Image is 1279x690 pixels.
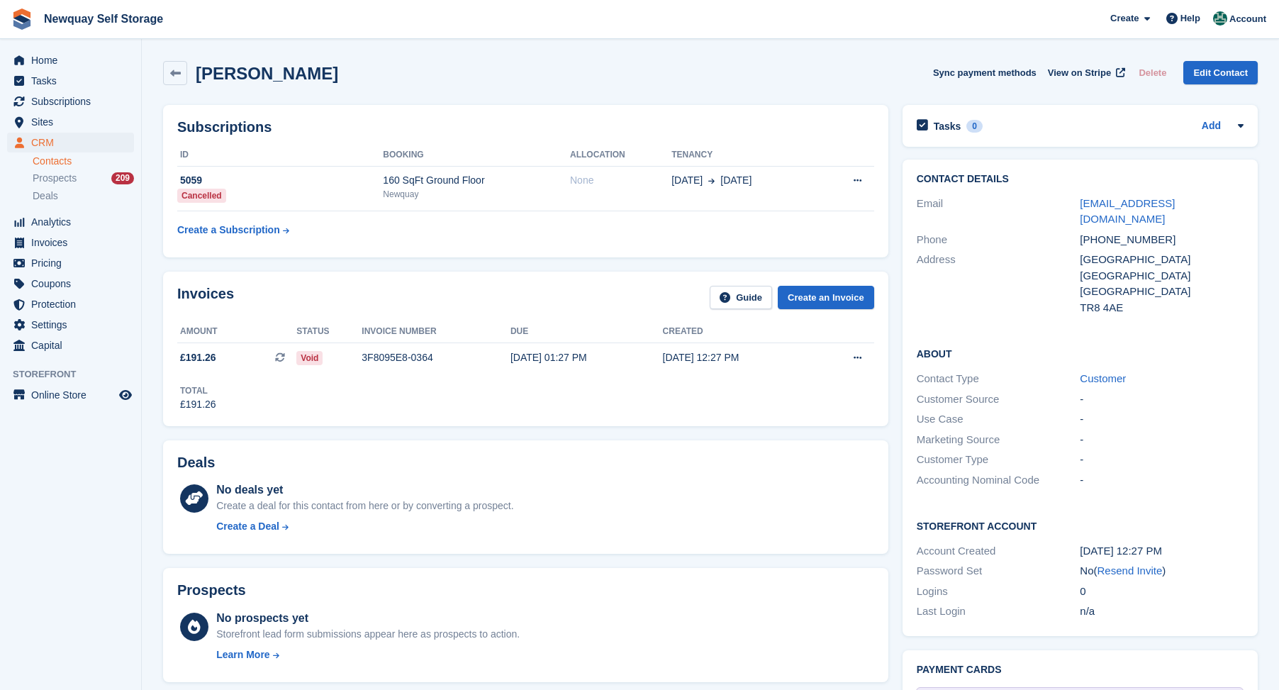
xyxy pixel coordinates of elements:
[13,367,141,382] span: Storefront
[663,321,815,343] th: Created
[1180,11,1200,26] span: Help
[917,664,1244,676] h2: Payment cards
[180,350,216,365] span: £191.26
[663,350,815,365] div: [DATE] 12:27 PM
[180,397,216,412] div: £191.26
[7,133,134,152] a: menu
[7,335,134,355] a: menu
[778,286,874,309] a: Create an Invoice
[671,173,703,188] span: [DATE]
[1202,118,1221,135] a: Add
[31,71,116,91] span: Tasks
[31,274,116,294] span: Coupons
[33,189,134,204] a: Deals
[917,452,1080,468] div: Customer Type
[7,112,134,132] a: menu
[1098,564,1163,577] a: Resend Invite
[1080,563,1244,579] div: No
[1080,391,1244,408] div: -
[917,411,1080,428] div: Use Case
[1080,452,1244,468] div: -
[1213,11,1227,26] img: JON
[1080,300,1244,316] div: TR8 4AE
[177,217,289,243] a: Create a Subscription
[7,71,134,91] a: menu
[917,174,1244,185] h2: Contact Details
[33,172,77,185] span: Prospects
[31,315,116,335] span: Settings
[31,385,116,405] span: Online Store
[917,252,1080,316] div: Address
[31,294,116,314] span: Protection
[917,432,1080,448] div: Marketing Source
[31,253,116,273] span: Pricing
[177,119,874,135] h2: Subscriptions
[31,335,116,355] span: Capital
[216,482,513,499] div: No deals yet
[216,519,513,534] a: Create a Deal
[917,472,1080,489] div: Accounting Nominal Code
[7,294,134,314] a: menu
[1110,11,1139,26] span: Create
[7,50,134,70] a: menu
[1094,564,1166,577] span: ( )
[383,188,570,201] div: Newquay
[216,519,279,534] div: Create a Deal
[7,274,134,294] a: menu
[296,351,323,365] span: Void
[570,144,671,167] th: Allocation
[1080,372,1126,384] a: Customer
[177,286,234,309] h2: Invoices
[216,610,520,627] div: No prospects yet
[196,64,338,83] h2: [PERSON_NAME]
[917,371,1080,387] div: Contact Type
[177,223,280,238] div: Create a Subscription
[177,321,296,343] th: Amount
[177,173,383,188] div: 5059
[33,189,58,203] span: Deals
[177,455,215,471] h2: Deals
[33,155,134,168] a: Contacts
[1080,252,1244,268] div: [GEOGRAPHIC_DATA]
[362,321,510,343] th: Invoice number
[383,173,570,188] div: 160 SqFt Ground Floor
[38,7,169,30] a: Newquay Self Storage
[11,9,33,30] img: stora-icon-8386f47178a22dfd0bd8f6a31ec36ba5ce8667c1dd55bd0f319d3a0aa187defe.svg
[7,91,134,111] a: menu
[917,518,1244,533] h2: Storefront Account
[1080,472,1244,489] div: -
[966,120,983,133] div: 0
[31,91,116,111] span: Subscriptions
[7,385,134,405] a: menu
[917,563,1080,579] div: Password Set
[216,499,513,513] div: Create a deal for this contact from here or by converting a prospect.
[31,133,116,152] span: CRM
[7,212,134,232] a: menu
[362,350,510,365] div: 3F8095E8-0364
[917,543,1080,560] div: Account Created
[1229,12,1266,26] span: Account
[917,584,1080,600] div: Logins
[31,50,116,70] span: Home
[933,61,1037,84] button: Sync payment methods
[177,582,246,599] h2: Prospects
[111,172,134,184] div: 209
[1080,432,1244,448] div: -
[1080,284,1244,300] div: [GEOGRAPHIC_DATA]
[917,391,1080,408] div: Customer Source
[7,233,134,252] a: menu
[1080,197,1175,226] a: [EMAIL_ADDRESS][DOMAIN_NAME]
[177,189,226,203] div: Cancelled
[1080,584,1244,600] div: 0
[1048,66,1111,80] span: View on Stripe
[296,321,362,343] th: Status
[180,384,216,397] div: Total
[917,603,1080,620] div: Last Login
[1080,232,1244,248] div: [PHONE_NUMBER]
[1080,268,1244,284] div: [GEOGRAPHIC_DATA]
[671,144,819,167] th: Tenancy
[1080,411,1244,428] div: -
[7,315,134,335] a: menu
[7,253,134,273] a: menu
[216,627,520,642] div: Storefront lead form submissions appear here as prospects to action.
